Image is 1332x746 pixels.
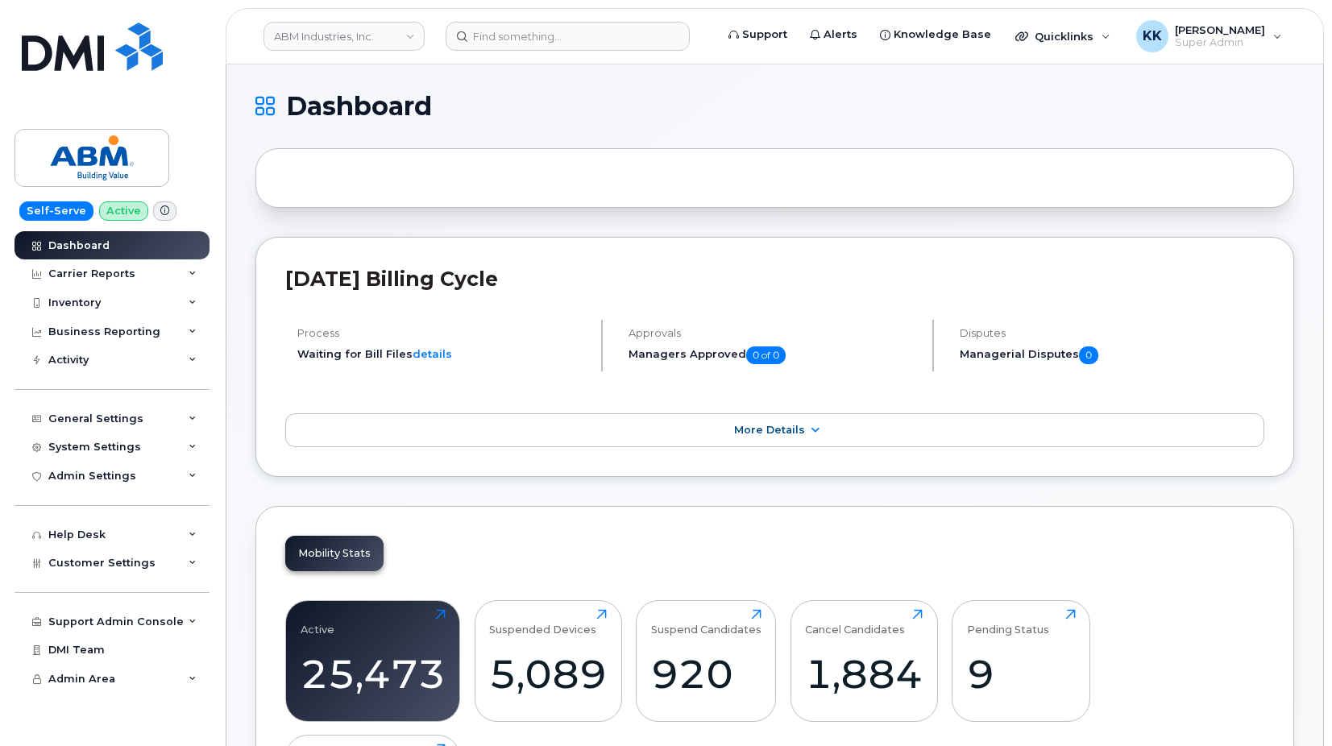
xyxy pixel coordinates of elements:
a: details [413,347,452,360]
li: Waiting for Bill Files [297,346,587,362]
span: Dashboard [286,94,432,118]
div: 9 [967,650,1076,698]
h4: Disputes [960,327,1264,339]
div: Suspend Candidates [651,609,761,636]
div: Suspended Devices [489,609,596,636]
span: 0 of 0 [746,346,786,364]
h4: Approvals [629,327,919,339]
a: Pending Status9 [967,609,1076,712]
h5: Managerial Disputes [960,346,1264,364]
div: Pending Status [967,609,1049,636]
span: More Details [734,424,805,436]
a: Suspend Candidates920 [651,609,761,712]
div: 5,089 [489,650,607,698]
div: 920 [651,650,761,698]
div: Active [301,609,334,636]
div: Cancel Candidates [805,609,905,636]
a: Active25,473 [301,609,446,712]
a: Cancel Candidates1,884 [805,609,923,712]
div: 25,473 [301,650,446,698]
h5: Managers Approved [629,346,919,364]
div: 1,884 [805,650,923,698]
span: 0 [1079,346,1098,364]
a: Suspended Devices5,089 [489,609,607,712]
h4: Process [297,327,587,339]
h2: [DATE] Billing Cycle [285,267,1264,291]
